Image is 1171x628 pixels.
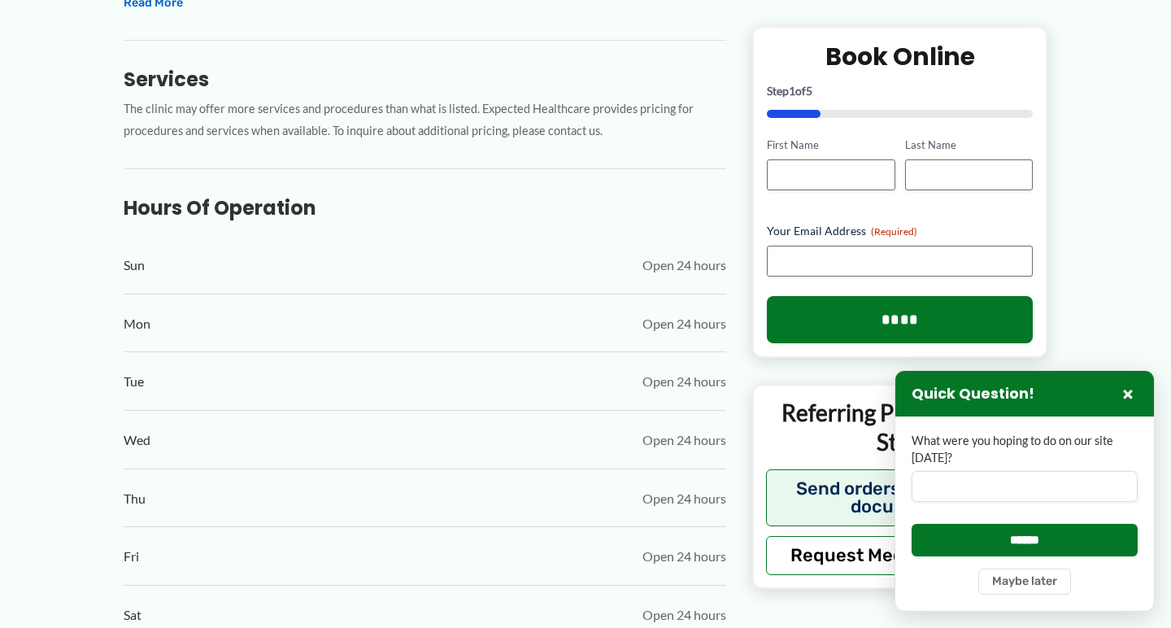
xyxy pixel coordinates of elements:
[642,253,726,277] span: Open 24 hours
[905,137,1033,153] label: Last Name
[124,428,150,452] span: Wed
[124,67,726,92] h3: Services
[806,84,812,98] span: 5
[124,486,146,511] span: Thu
[766,469,1034,526] button: Send orders and clinical documents
[124,312,150,336] span: Mon
[124,195,726,220] h3: Hours of Operation
[767,41,1033,72] h2: Book Online
[642,544,726,569] span: Open 24 hours
[912,385,1034,403] h3: Quick Question!
[978,569,1071,595] button: Maybe later
[767,223,1033,239] label: Your Email Address
[642,312,726,336] span: Open 24 hours
[642,486,726,511] span: Open 24 hours
[642,428,726,452] span: Open 24 hours
[642,369,726,394] span: Open 24 hours
[766,535,1034,574] button: Request Medical Records
[1118,384,1138,403] button: Close
[767,137,895,153] label: First Name
[124,369,144,394] span: Tue
[124,253,145,277] span: Sun
[124,603,141,627] span: Sat
[124,544,139,569] span: Fri
[789,84,795,98] span: 1
[642,603,726,627] span: Open 24 hours
[871,225,917,238] span: (Required)
[124,98,726,142] p: The clinic may offer more services and procedures than what is listed. Expected Healthcare provid...
[766,398,1034,457] p: Referring Providers and Staff
[767,85,1033,97] p: Step of
[912,433,1138,466] label: What were you hoping to do on our site [DATE]?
